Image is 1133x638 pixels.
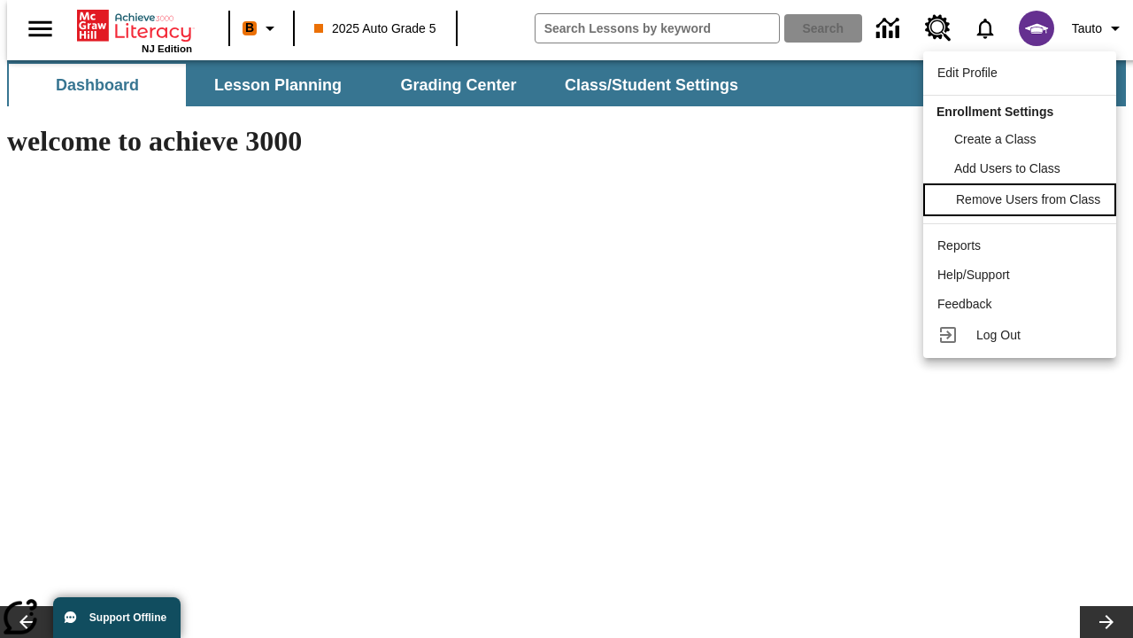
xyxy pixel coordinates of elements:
[936,105,1053,119] span: Enrollment Settings
[976,328,1021,342] span: Log Out
[956,192,1100,206] span: Remove Users from Class
[937,66,998,80] span: Edit Profile
[954,132,1037,146] span: Create a Class
[937,238,981,253] span: Reports
[954,161,1060,175] span: Add Users to Class
[937,268,1010,282] span: Help/Support
[937,297,991,311] span: Feedback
